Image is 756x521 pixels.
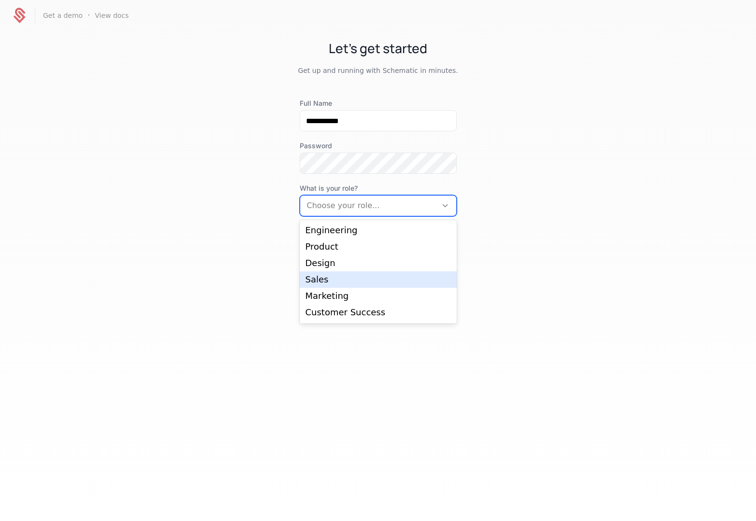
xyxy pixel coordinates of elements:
span: · [87,10,90,21]
label: Password [300,141,457,151]
div: Product [305,242,451,251]
a: View docs [95,11,129,20]
span: What is your role? [300,183,457,193]
label: Full Name [300,99,457,108]
div: Customer Success [305,308,451,317]
div: Marketing [305,292,451,300]
div: Sales [305,275,451,284]
a: Get a demo [43,11,83,20]
div: Engineering [305,226,451,235]
div: Design [305,259,451,268]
